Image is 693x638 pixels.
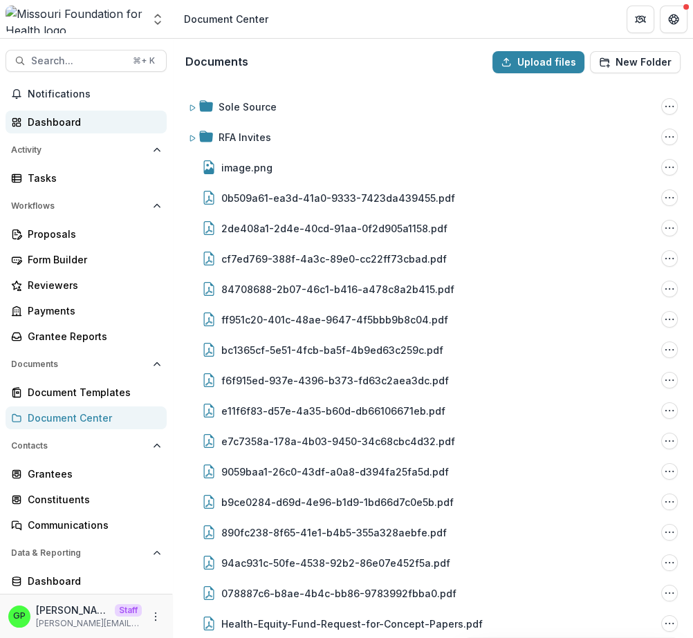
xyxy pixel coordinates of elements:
div: e11f6f83-d57e-4a35-b60d-db66106671eb.pdf [221,404,445,418]
button: ff951c20-401c-48ae-9647-4f5bbb9b8c04.pdf Options [661,311,678,328]
button: 9059baa1-26c0-43df-a0a8-d394fa25fa5d.pdf Options [661,463,678,480]
div: bc1365cf-5e51-4fcb-ba5f-4b9ed63c259c.pdf [221,343,443,357]
div: 94ac931c-50fe-4538-92b2-86e07e452f5a.pdf [221,556,450,570]
span: Search... [31,55,124,67]
div: 84708688-2b07-46c1-b416-a478c8a2b415.pdf84708688-2b07-46c1-b416-a478c8a2b415.pdf Options [183,275,683,303]
span: Notifications [28,88,161,100]
div: 890fc238-8f65-41e1-b4b5-355a328aebfe.pdf890fc238-8f65-41e1-b4b5-355a328aebfe.pdf Options [183,518,683,546]
div: RFA InvitesRFA Invites Options [183,123,683,151]
a: Dashboard [6,111,167,133]
a: Document Center [6,406,167,429]
div: e7c7358a-178a-4b03-9450-34c68cbc4d32.pdfe7c7358a-178a-4b03-9450-34c68cbc4d32.pdf Options [183,427,683,455]
a: Communications [6,514,167,536]
div: Document Center [28,411,156,425]
div: image.pngimage.png Options [183,153,683,181]
div: 2de408a1-2d4e-40cd-91aa-0f2d905a1158.pdf [221,221,447,236]
div: cf7ed769-388f-4a3c-89e0-cc22ff73cbad.pdfcf7ed769-388f-4a3c-89e0-cc22ff73cbad.pdf Options [183,245,683,272]
div: RFA Invites [219,130,271,144]
button: f6f915ed-937e-4396-b373-fd63c2aea3dc.pdf Options [661,372,678,388]
button: Upload files [492,51,584,73]
div: Health-Equity-Fund-Request-for-Concept-Papers.pdf [221,617,483,631]
a: Payments [6,299,167,322]
div: ⌘ + K [130,53,158,68]
a: Form Builder [6,248,167,271]
div: Dashboard [28,115,156,129]
div: 2de408a1-2d4e-40cd-91aa-0f2d905a1158.pdf2de408a1-2d4e-40cd-91aa-0f2d905a1158.pdf Options [183,214,683,242]
div: cf7ed769-388f-4a3c-89e0-cc22ff73cbad.pdf [221,252,447,266]
button: 890fc238-8f65-41e1-b4b5-355a328aebfe.pdf Options [661,524,678,541]
button: image.png Options [661,159,678,176]
button: More [147,608,164,625]
div: Dashboard [28,574,156,588]
span: Workflows [11,201,147,211]
button: Open Activity [6,139,167,161]
div: ff951c20-401c-48ae-9647-4f5bbb9b8c04.pdf [221,312,448,327]
button: e11f6f83-d57e-4a35-b60d-db66106671eb.pdf Options [661,402,678,419]
span: Data & Reporting [11,548,147,558]
button: Open entity switcher [148,6,167,33]
div: bc1365cf-5e51-4fcb-ba5f-4b9ed63c259c.pdfbc1365cf-5e51-4fcb-ba5f-4b9ed63c259c.pdf Options [183,336,683,364]
div: 84708688-2b07-46c1-b416-a478c8a2b415.pdf [221,282,454,297]
div: b9ce0284-d69d-4e96-b1d9-1bd66d7c0e5b.pdfb9ce0284-d69d-4e96-b1d9-1bd66d7c0e5b.pdf Options [183,488,683,516]
a: Grantees [6,462,167,485]
div: Grantees [28,467,156,481]
div: Health-Equity-Fund-Request-for-Concept-Papers.pdfHealth-Equity-Fund-Request-for-Concept-Papers.pd... [183,610,683,637]
div: ff951c20-401c-48ae-9647-4f5bbb9b8c04.pdfff951c20-401c-48ae-9647-4f5bbb9b8c04.pdf Options [183,306,683,333]
button: 84708688-2b07-46c1-b416-a478c8a2b415.pdf Options [661,281,678,297]
div: f6f915ed-937e-4396-b373-fd63c2aea3dc.pdff6f915ed-937e-4396-b373-fd63c2aea3dc.pdf Options [183,366,683,394]
div: 9059baa1-26c0-43df-a0a8-d394fa25fa5d.pdf9059baa1-26c0-43df-a0a8-d394fa25fa5d.pdf Options [183,458,683,485]
button: cf7ed769-388f-4a3c-89e0-cc22ff73cbad.pdf Options [661,250,678,267]
div: Sole Source [219,100,277,114]
p: Staff [115,604,142,617]
div: e7c7358a-178a-4b03-9450-34c68cbc4d32.pdf [221,434,455,449]
div: e11f6f83-d57e-4a35-b60d-db66106671eb.pdfe11f6f83-d57e-4a35-b60d-db66106671eb.pdf Options [183,397,683,424]
div: Sole SourceSole Source Options [183,93,683,120]
button: 078887c6-b8ae-4b4c-bb86-9783992fbba0.pdf Options [661,585,678,601]
button: Open Workflows [6,195,167,217]
span: Activity [11,145,147,155]
p: [PERSON_NAME] [36,603,109,617]
p: [PERSON_NAME][EMAIL_ADDRESS][DOMAIN_NAME] [36,617,142,630]
button: Health-Equity-Fund-Request-for-Concept-Papers.pdf Options [661,615,678,632]
div: 078887c6-b8ae-4b4c-bb86-9783992fbba0.pdf078887c6-b8ae-4b4c-bb86-9783992fbba0.pdf Options [183,579,683,607]
button: Open Documents [6,353,167,375]
div: Communications [28,518,156,532]
button: Open Data & Reporting [6,542,167,564]
a: Constituents [6,488,167,511]
div: b9ce0284-d69d-4e96-b1d9-1bd66d7c0e5b.pdf [221,495,454,509]
div: Payments [28,303,156,318]
div: Document Templates [28,385,156,400]
h3: Documents [185,55,248,68]
button: b9ce0284-d69d-4e96-b1d9-1bd66d7c0e5b.pdf Options [661,494,678,510]
span: Documents [11,359,147,369]
div: f6f915ed-937e-4396-b373-fd63c2aea3dc.pdf [221,373,449,388]
a: Grantee Reports [6,325,167,348]
div: Document Center [184,12,268,26]
div: Grantee Reports [28,329,156,344]
div: 0b509a61-ea3d-41a0-9333-7423da439455.pdf0b509a61-ea3d-41a0-9333-7423da439455.pdf Options [183,184,683,212]
button: bc1365cf-5e51-4fcb-ba5f-4b9ed63c259c.pdf Options [661,341,678,358]
div: 94ac931c-50fe-4538-92b2-86e07e452f5a.pdf94ac931c-50fe-4538-92b2-86e07e452f5a.pdf Options [183,549,683,576]
button: Open Contacts [6,435,167,457]
span: Contacts [11,441,147,451]
button: e7c7358a-178a-4b03-9450-34c68cbc4d32.pdf Options [661,433,678,449]
div: Constituents [28,492,156,507]
a: Tasks [6,167,167,189]
button: Partners [627,6,654,33]
div: Form Builder [28,252,156,267]
div: 890fc238-8f65-41e1-b4b5-355a328aebfe.pdf [221,525,447,540]
div: image.png [221,160,272,175]
div: Griffin Perry [13,612,26,621]
button: Notifications [6,83,167,105]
